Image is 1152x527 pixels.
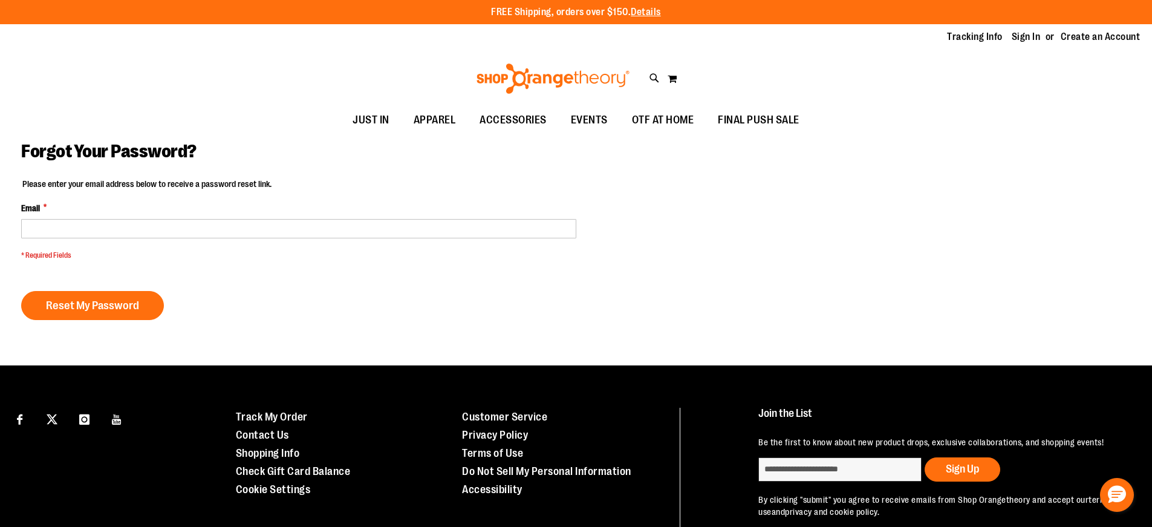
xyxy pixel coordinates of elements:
[620,106,706,134] a: OTF AT HOME
[1100,478,1134,512] button: Hello, have a question? Let’s chat.
[340,106,402,134] a: JUST IN
[236,447,300,459] a: Shopping Info
[236,465,351,477] a: Check Gift Card Balance
[631,7,661,18] a: Details
[947,30,1003,44] a: Tracking Info
[9,408,30,429] a: Visit our Facebook page
[1012,30,1041,44] a: Sign In
[21,178,273,190] legend: Please enter your email address below to receive a password reset link.
[21,250,576,261] span: * Required Fields
[758,436,1124,448] p: Be the first to know about new product drops, exclusive collaborations, and shopping events!
[758,408,1124,430] h4: Join the List
[402,106,468,134] a: APPAREL
[462,465,631,477] a: Do Not Sell My Personal Information
[758,495,1121,517] a: terms of use
[462,447,523,459] a: Terms of Use
[414,106,456,134] span: APPAREL
[236,411,308,423] a: Track My Order
[475,64,631,94] img: Shop Orangetheory
[491,5,661,19] p: FREE Shipping, orders over $150.
[21,291,164,320] button: Reset My Password
[480,106,547,134] span: ACCESSORIES
[21,202,40,214] span: Email
[236,429,289,441] a: Contact Us
[1061,30,1141,44] a: Create an Account
[758,457,922,482] input: enter email
[758,494,1124,518] p: By clicking "submit" you agree to receive emails from Shop Orangetheory and accept our and
[946,463,979,475] span: Sign Up
[74,408,95,429] a: Visit our Instagram page
[706,106,812,134] a: FINAL PUSH SALE
[462,483,522,496] a: Accessibility
[785,507,879,517] a: privacy and cookie policy.
[467,106,559,134] a: ACCESSORIES
[571,106,608,134] span: EVENTS
[925,457,1000,482] button: Sign Up
[46,299,139,312] span: Reset My Password
[632,106,694,134] span: OTF AT HOME
[718,106,799,134] span: FINAL PUSH SALE
[559,106,620,134] a: EVENTS
[47,414,57,425] img: Twitter
[353,106,389,134] span: JUST IN
[462,429,528,441] a: Privacy Policy
[42,408,63,429] a: Visit our X page
[462,411,547,423] a: Customer Service
[106,408,128,429] a: Visit our Youtube page
[21,141,197,162] span: Forgot Your Password?
[236,483,311,496] a: Cookie Settings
